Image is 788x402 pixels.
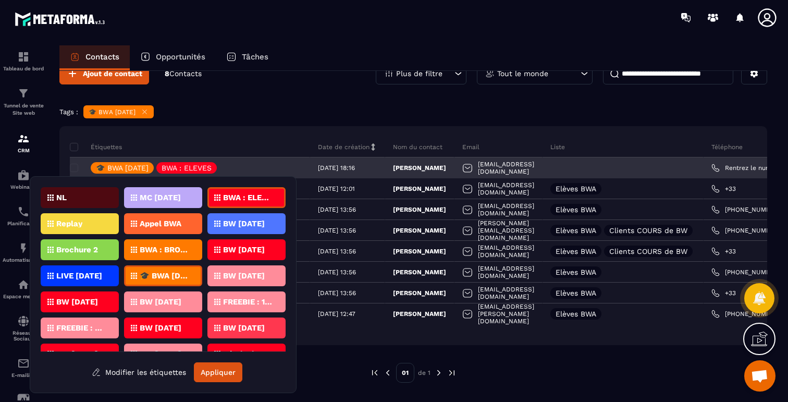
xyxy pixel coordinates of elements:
p: 🎓 BWA [DATE] [140,272,190,279]
p: Espace membre [3,294,44,299]
span: Ajout de contact [83,68,142,79]
img: prev [383,368,392,377]
a: [PHONE_NUMBER] [711,226,781,235]
p: BW [DATE] [140,350,181,358]
img: automations [17,242,30,254]
p: [PERSON_NAME] [393,205,446,214]
p: Opportunités [156,52,205,62]
p: Replay [56,220,82,227]
p: BW [DATE] [140,298,181,306]
p: Automatisations [3,257,44,263]
p: [DATE] 13:56 [318,248,356,255]
p: [PERSON_NAME] [393,310,446,318]
a: Contacts [59,45,130,70]
p: Étiquettes [70,143,122,151]
a: formationformationTunnel de vente Site web [3,79,44,125]
p: Elèves BWA [556,289,596,297]
img: email [17,357,30,370]
img: automations [17,278,30,291]
a: Opportunités [130,45,216,70]
p: Liste [550,143,565,151]
p: [PERSON_NAME] [393,289,446,297]
p: 01 [396,363,414,383]
p: BW [DATE] [140,324,181,332]
div: Ouvrir le chat [744,360,775,392]
p: [DATE] 12:47 [318,310,355,318]
a: automationsautomationsEspace membre [3,271,44,307]
p: [DATE] 13:56 [318,269,356,276]
p: BW [DATE] [56,298,98,306]
p: [PERSON_NAME] [393,226,446,235]
button: Modifier les étiquettes [84,363,194,382]
p: CRM [3,148,44,153]
p: Téléphone [711,143,743,151]
p: [DATE] 13:56 [318,206,356,213]
p: FREEBIE : 10 MIN [223,298,274,306]
p: 🎓 BWA [DATE] [89,108,136,116]
p: Clients COURS de BW [609,248,687,255]
p: BWA : BROCHURE [140,246,190,253]
img: social-network [17,315,30,327]
p: Planificateur [3,221,44,226]
a: [PHONE_NUMBER] [711,310,781,318]
p: Séminaire BWA [223,350,274,358]
img: next [434,368,444,377]
p: Elèves BWA [556,248,596,255]
p: BW [DATE] [56,350,98,358]
p: FREEBIE : GUIDE [56,324,107,332]
p: BW [DATE] [223,324,265,332]
a: [PHONE_NUMBER] [711,268,781,276]
p: Elèves BWA [556,269,596,276]
a: formationformationTableau de bord [3,43,44,79]
p: Nom du contact [393,143,442,151]
p: [PERSON_NAME] [393,164,446,172]
a: +33 [711,247,736,255]
p: [DATE] 12:01 [318,185,355,192]
p: BWA : ELEVES [223,194,274,201]
a: emailemailE-mailing [3,349,44,386]
p: Réseaux Sociaux [3,330,44,342]
p: Email [462,143,479,151]
p: BW [DATE] [223,272,265,279]
p: BW [DATE] [223,220,265,227]
p: E-mailing [3,372,44,378]
a: [PHONE_NUMBER] [711,205,781,214]
p: [DATE] 13:56 [318,227,356,234]
p: Tout le monde [497,70,548,77]
img: formation [17,132,30,145]
p: Tableau de bord [3,66,44,71]
p: LIVE [DATE] [56,272,102,279]
p: [DATE] 18:16 [318,164,355,172]
p: Elèves BWA [556,310,596,318]
p: [PERSON_NAME] [393,268,446,276]
p: Tunnel de vente Site web [3,102,44,117]
p: 🎓 BWA [DATE] [96,164,149,172]
p: BW [DATE] [223,246,265,253]
p: NL [56,194,67,201]
a: automationsautomationsAutomatisations [3,234,44,271]
p: BWA : ELEVES [162,164,212,172]
p: [PERSON_NAME] [393,247,446,255]
span: Contacts [169,69,202,78]
a: automationsautomationsWebinaire [3,161,44,198]
img: next [447,368,457,377]
a: schedulerschedulerPlanificateur [3,198,44,234]
p: Elèves BWA [556,185,596,192]
img: formation [17,51,30,63]
button: Ajout de contact [59,63,149,84]
p: [PERSON_NAME] [393,185,446,193]
p: Plus de filtre [396,70,442,77]
p: Clients COURS de BW [609,227,687,234]
a: Tâches [216,45,279,70]
img: automations [17,169,30,181]
p: 8 [165,69,202,79]
img: prev [370,368,379,377]
p: Brochure 2 [56,246,98,253]
p: Elèves BWA [556,206,596,213]
p: de 1 [418,369,430,377]
p: [DATE] 13:56 [318,289,356,297]
img: formation [17,87,30,100]
p: Tags : [59,108,78,116]
a: social-networksocial-networkRéseaux Sociaux [3,307,44,349]
button: Appliquer [194,362,242,382]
